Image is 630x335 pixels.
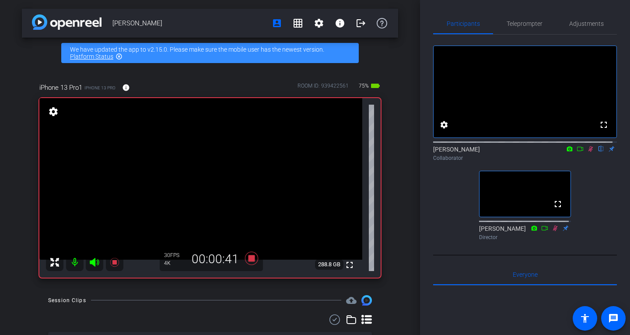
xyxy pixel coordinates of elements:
[513,272,538,278] span: Everyone
[297,82,349,95] div: ROOM ID: 939422561
[39,83,82,92] span: iPhone 13 Pro1
[439,120,449,130] mat-icon: settings
[479,233,571,241] div: Director
[70,53,113,60] a: Platform Status
[356,18,366,28] mat-icon: logout
[164,260,186,267] div: 4K
[553,199,563,209] mat-icon: fullscreen
[370,81,381,91] mat-icon: battery_std
[293,18,303,28] mat-icon: grid_on
[112,14,266,32] span: [PERSON_NAME]
[315,259,343,270] span: 288.8 GB
[346,295,357,306] mat-icon: cloud_upload
[314,18,324,28] mat-icon: settings
[608,313,619,324] mat-icon: message
[344,260,355,270] mat-icon: fullscreen
[335,18,345,28] mat-icon: info
[47,106,59,117] mat-icon: settings
[272,18,282,28] mat-icon: account_box
[433,154,617,162] div: Collaborator
[61,43,359,63] div: We have updated the app to v2.15.0. Please make sure the mobile user has the newest version.
[433,145,617,162] div: [PERSON_NAME]
[596,145,606,152] mat-icon: flip
[48,296,86,305] div: Session Clips
[164,252,186,259] div: 30
[507,21,542,27] span: Teleprompter
[115,53,122,60] mat-icon: highlight_off
[580,313,590,324] mat-icon: accessibility
[447,21,480,27] span: Participants
[186,252,245,267] div: 00:00:41
[357,79,370,93] span: 75%
[122,84,130,92] mat-icon: info
[346,295,357,306] span: Destinations for your clips
[32,14,101,30] img: app-logo
[84,85,115,91] span: iPhone 13 Pro
[598,120,609,130] mat-icon: fullscreen
[361,295,372,306] img: Session clips
[569,21,604,27] span: Adjustments
[479,224,571,241] div: [PERSON_NAME]
[170,252,179,258] span: FPS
